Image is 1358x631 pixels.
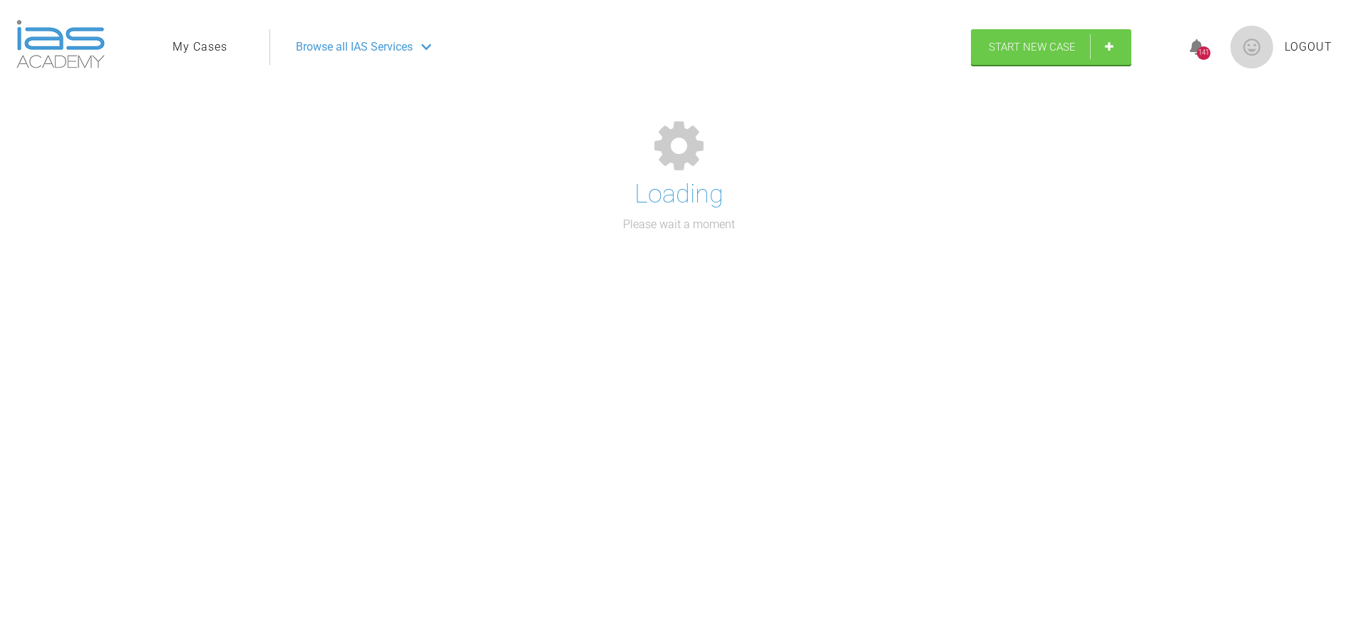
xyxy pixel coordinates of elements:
[173,38,227,56] a: My Cases
[1285,38,1332,56] a: Logout
[16,20,105,68] img: logo-light.3e3ef733.png
[623,215,735,234] p: Please wait a moment
[634,174,724,215] h1: Loading
[971,29,1131,65] a: Start New Case
[1230,26,1273,68] img: profile.png
[296,38,413,56] span: Browse all IAS Services
[1197,46,1210,60] div: 141
[989,41,1076,53] span: Start New Case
